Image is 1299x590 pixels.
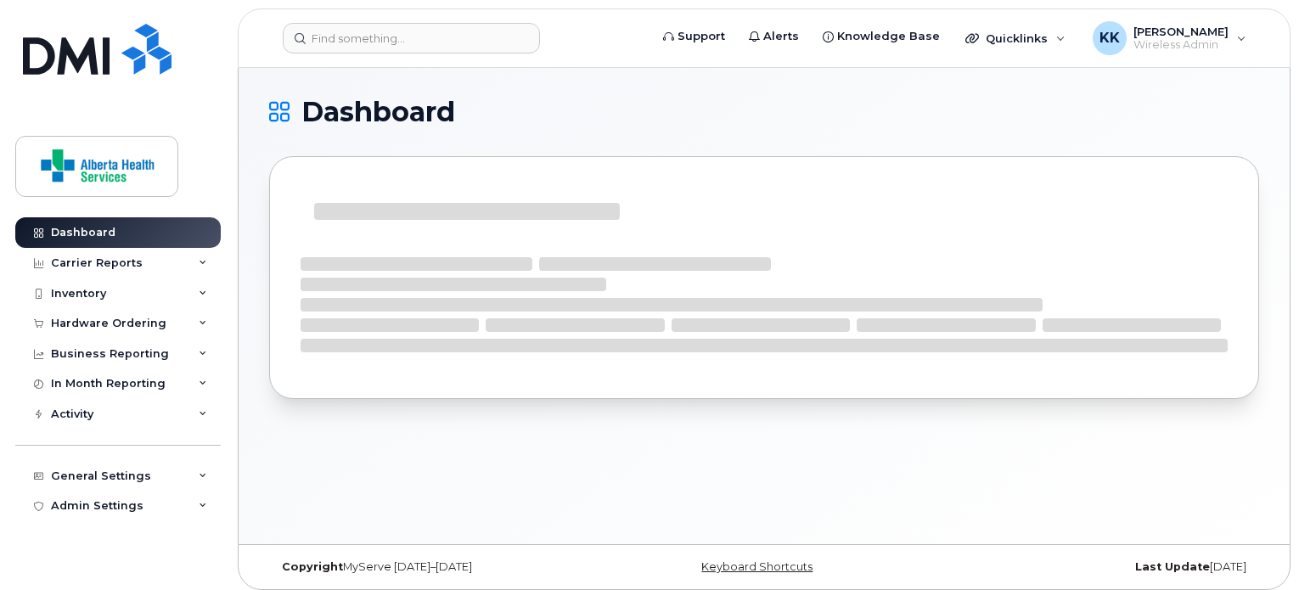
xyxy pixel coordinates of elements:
div: [DATE] [929,560,1259,574]
div: MyServe [DATE]–[DATE] [269,560,599,574]
strong: Last Update [1135,560,1210,573]
a: Keyboard Shortcuts [701,560,813,573]
strong: Copyright [282,560,343,573]
span: Dashboard [301,99,455,125]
